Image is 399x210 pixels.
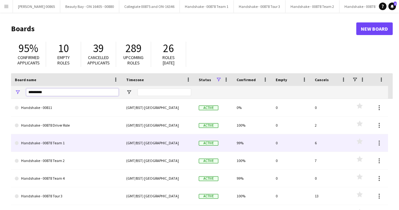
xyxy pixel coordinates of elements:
[311,99,350,116] div: 0
[233,170,272,187] div: 99%
[15,89,21,95] button: Open Filter Menu
[311,170,350,187] div: 0
[122,134,195,152] div: (GMT/BST) [GEOGRAPHIC_DATA]
[58,41,69,55] span: 10
[126,89,132,95] button: Open Filter Menu
[26,88,119,96] input: Board name Filter Input
[233,152,272,169] div: 100%
[233,134,272,152] div: 99%
[15,152,119,170] a: Handshake - 00878 Team 2
[162,55,175,66] span: Roles [DATE]
[315,77,329,82] span: Cancels
[276,77,287,82] span: Empty
[311,187,350,205] div: 13
[272,134,311,152] div: 0
[60,0,119,13] button: Beauty Bay - ON 16405 - 00880
[123,55,144,66] span: Upcoming roles
[199,123,218,128] span: Active
[388,3,396,10] a: 1
[57,55,70,66] span: Empty roles
[17,55,40,66] span: Confirmed applicants
[122,117,195,134] div: (GMT/BST) [GEOGRAPHIC_DATA]
[163,41,174,55] span: 26
[15,187,119,205] a: Handshake - 00878 Tour 3
[15,134,119,152] a: Handshake - 00878 Team 1
[19,41,38,55] span: 95%
[126,77,144,82] span: Timezone
[13,0,60,13] button: [PERSON_NAME] 00865
[272,117,311,134] div: 0
[272,99,311,116] div: 0
[126,41,142,55] span: 289
[122,152,195,169] div: (GMT/BST) [GEOGRAPHIC_DATA]
[311,152,350,169] div: 7
[233,117,272,134] div: 100%
[138,88,191,96] input: Timezone Filter Input
[199,159,218,163] span: Active
[122,187,195,205] div: (GMT/BST) [GEOGRAPHIC_DATA]
[272,170,311,187] div: 0
[199,194,218,199] span: Active
[15,117,119,134] a: Handshake - 00878 Driver Role
[285,0,339,13] button: Handshake - 00878 Team 2
[356,22,393,35] a: New Board
[237,77,256,82] span: Confirmed
[15,77,36,82] span: Board name
[119,0,180,13] button: Collegiate 00875 and ON-16346
[234,0,285,13] button: Handshake - 00878 Tour 3
[199,141,218,146] span: Active
[272,152,311,169] div: 0
[93,41,104,55] span: 39
[15,170,119,187] a: Handshake - 00878 Team 4
[180,0,234,13] button: Handshake - 00878 Team 1
[87,55,110,66] span: Cancelled applicants
[199,105,218,110] span: Active
[11,24,356,33] h1: Boards
[233,187,272,205] div: 100%
[233,99,272,116] div: 0%
[311,134,350,152] div: 6
[272,187,311,205] div: 0
[122,170,195,187] div: (GMT/BST) [GEOGRAPHIC_DATA]
[339,0,393,13] button: Handshake - 00878 Team 4
[199,77,211,82] span: Status
[311,117,350,134] div: 2
[15,99,119,117] a: Handshake - 00811
[122,99,195,116] div: (GMT/BST) [GEOGRAPHIC_DATA]
[199,176,218,181] span: Active
[394,2,396,6] span: 1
